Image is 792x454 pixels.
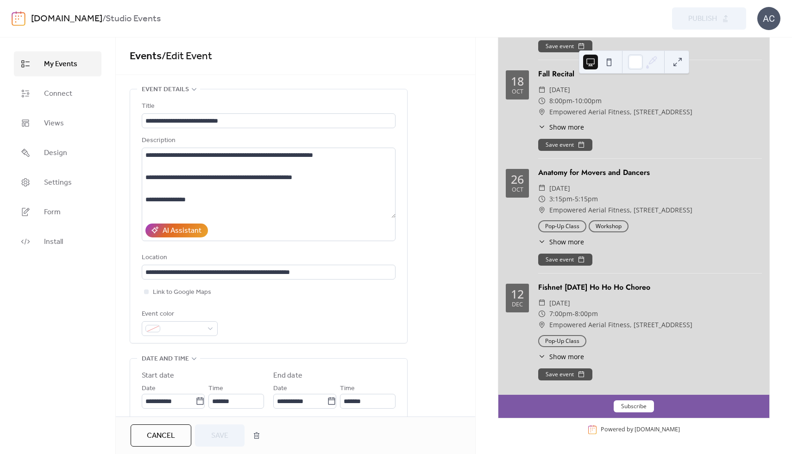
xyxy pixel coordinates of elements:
span: Date [273,383,287,394]
span: Event details [142,84,189,95]
span: 7:00pm [549,308,572,319]
div: ​ [538,183,546,194]
div: Start date [142,370,174,381]
div: ​ [538,308,546,319]
button: Save event [538,40,592,52]
div: ​ [538,205,546,216]
span: Date [142,383,156,394]
span: Empowered Aerial Fitness, [STREET_ADDRESS] [549,319,692,330]
div: ​ [538,95,546,106]
div: End date [273,370,302,381]
div: AC [757,7,780,30]
span: Form [44,207,61,218]
button: AI Assistant [145,224,208,237]
span: Empowered Aerial Fitness, [STREET_ADDRESS] [549,205,692,216]
b: / [102,10,106,28]
span: My Events [44,59,77,70]
a: Install [14,229,101,254]
button: Save event [538,139,592,151]
a: My Events [14,51,101,76]
span: Show more [549,122,584,132]
div: ​ [538,122,546,132]
span: - [572,193,575,205]
span: 8:00pm [549,95,572,106]
a: Form [14,199,101,224]
button: Cancel [131,424,191,447]
span: 10:00pm [575,95,602,106]
span: Time [208,383,223,394]
div: Fishnet [DATE] Ho Ho Ho Choreo [538,282,762,293]
span: Settings [44,177,72,188]
div: Dec [512,302,523,308]
a: [DOMAIN_NAME] [31,10,102,28]
div: Event color [142,309,216,320]
span: [DATE] [549,298,570,309]
div: ​ [538,237,546,247]
button: Save event [538,254,592,266]
span: Date and time [142,354,189,365]
button: Subscribe [614,400,654,412]
a: Views [14,111,101,136]
span: 8:00pm [575,308,598,319]
span: Empowered Aerial Fitness, [STREET_ADDRESS] [549,106,692,118]
div: 18 [511,75,524,87]
span: Install [44,236,63,248]
div: ​ [538,84,546,95]
a: [DOMAIN_NAME] [635,426,680,434]
img: logo [12,11,25,26]
button: ​Show more [538,352,584,361]
b: Studio Events [106,10,161,28]
a: Connect [14,81,101,106]
span: Link to Google Maps [153,287,211,298]
div: ​ [538,319,546,330]
span: 5:15pm [575,193,598,205]
div: AI Assistant [163,225,201,236]
div: 12 [511,288,524,300]
div: Powered by [601,426,680,434]
div: Title [142,101,394,112]
div: Location [142,252,394,263]
span: Show more [549,237,584,247]
a: Events [130,46,162,67]
span: / Edit Event [162,46,212,67]
div: Anatomy for Movers and Dancers [538,167,762,178]
div: Fall Recital [538,68,762,80]
span: - [572,308,575,319]
a: Design [14,140,101,165]
span: [DATE] [549,84,570,95]
span: Connect [44,88,72,100]
button: ​Show more [538,237,584,247]
div: ​ [538,106,546,118]
button: ​Show more [538,122,584,132]
span: Cancel [147,430,175,442]
div: ​ [538,193,546,205]
span: Time [340,383,355,394]
div: Description [142,135,394,146]
div: Oct [512,89,523,95]
a: Settings [14,170,101,195]
div: Oct [512,187,523,193]
span: 3:15pm [549,193,572,205]
span: Show more [549,352,584,361]
button: Save event [538,368,592,380]
div: ​ [538,298,546,309]
span: - [572,95,575,106]
div: 26 [511,174,524,185]
span: Design [44,148,67,159]
span: Views [44,118,64,129]
div: ​ [538,352,546,361]
span: [DATE] [549,183,570,194]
